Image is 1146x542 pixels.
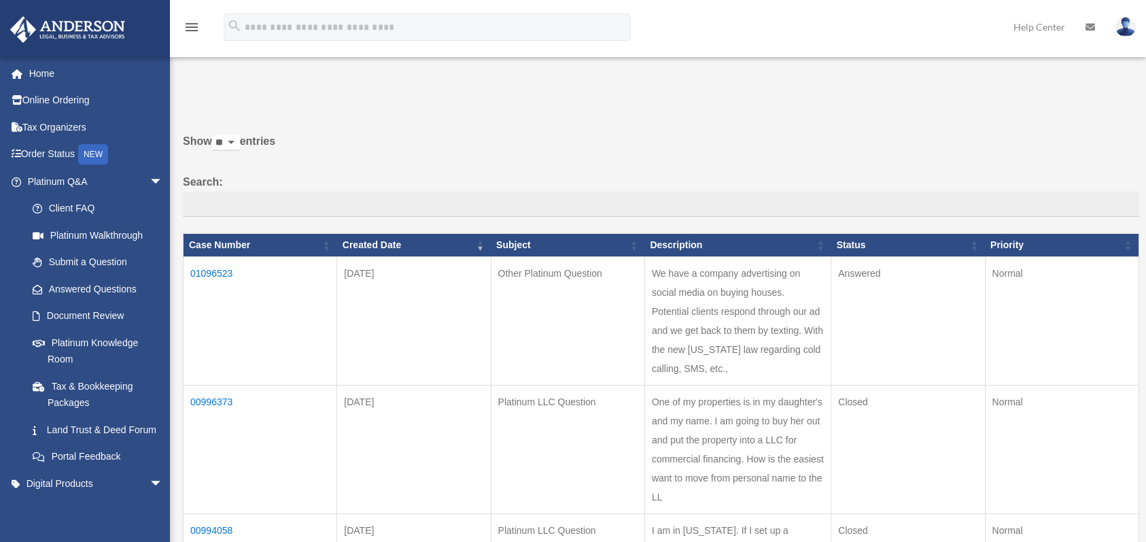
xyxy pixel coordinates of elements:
th: Priority: activate to sort column ascending [985,234,1139,257]
th: Status: activate to sort column ascending [831,234,985,257]
input: Search: [183,192,1139,218]
img: User Pic [1115,17,1136,37]
img: Anderson Advisors Platinum Portal [6,16,129,43]
td: [DATE] [337,257,491,386]
td: Closed [831,386,985,514]
td: [DATE] [337,386,491,514]
td: Answered [831,257,985,386]
a: Land Trust & Deed Forum [19,416,177,443]
td: Normal [985,257,1139,386]
a: Platinum Q&Aarrow_drop_down [10,168,177,195]
div: NEW [78,144,108,165]
a: Document Review [19,303,177,330]
td: One of my properties is in my daughter's and my name. I am going to buy her out and put the prope... [644,386,831,514]
a: Submit a Question [19,249,177,276]
a: menu [184,24,200,35]
span: arrow_drop_down [150,168,177,196]
th: Subject: activate to sort column ascending [491,234,644,257]
i: menu [184,19,200,35]
td: Platinum LLC Question [491,386,644,514]
th: Case Number: activate to sort column ascending [184,234,337,257]
td: Other Platinum Question [491,257,644,386]
i: search [227,18,242,33]
a: Tax Organizers [10,114,184,141]
a: Platinum Walkthrough [19,222,177,249]
th: Description: activate to sort column ascending [644,234,831,257]
label: Search: [183,173,1139,218]
th: Created Date: activate to sort column ascending [337,234,491,257]
td: We have a company advertising on social media on buying houses. Potential clients respond through... [644,257,831,386]
a: Answered Questions [19,275,170,303]
td: 01096523 [184,257,337,386]
a: Home [10,60,184,87]
span: arrow_drop_down [150,470,177,498]
a: Online Ordering [10,87,184,114]
a: Tax & Bookkeeping Packages [19,373,177,416]
select: Showentries [212,135,240,151]
label: Show entries [183,132,1139,165]
a: Platinum Knowledge Room [19,329,177,373]
td: 00996373 [184,386,337,514]
a: Portal Feedback [19,443,177,471]
a: Order StatusNEW [10,141,184,169]
td: Normal [985,386,1139,514]
a: Client FAQ [19,195,177,222]
a: Digital Productsarrow_drop_down [10,470,184,497]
